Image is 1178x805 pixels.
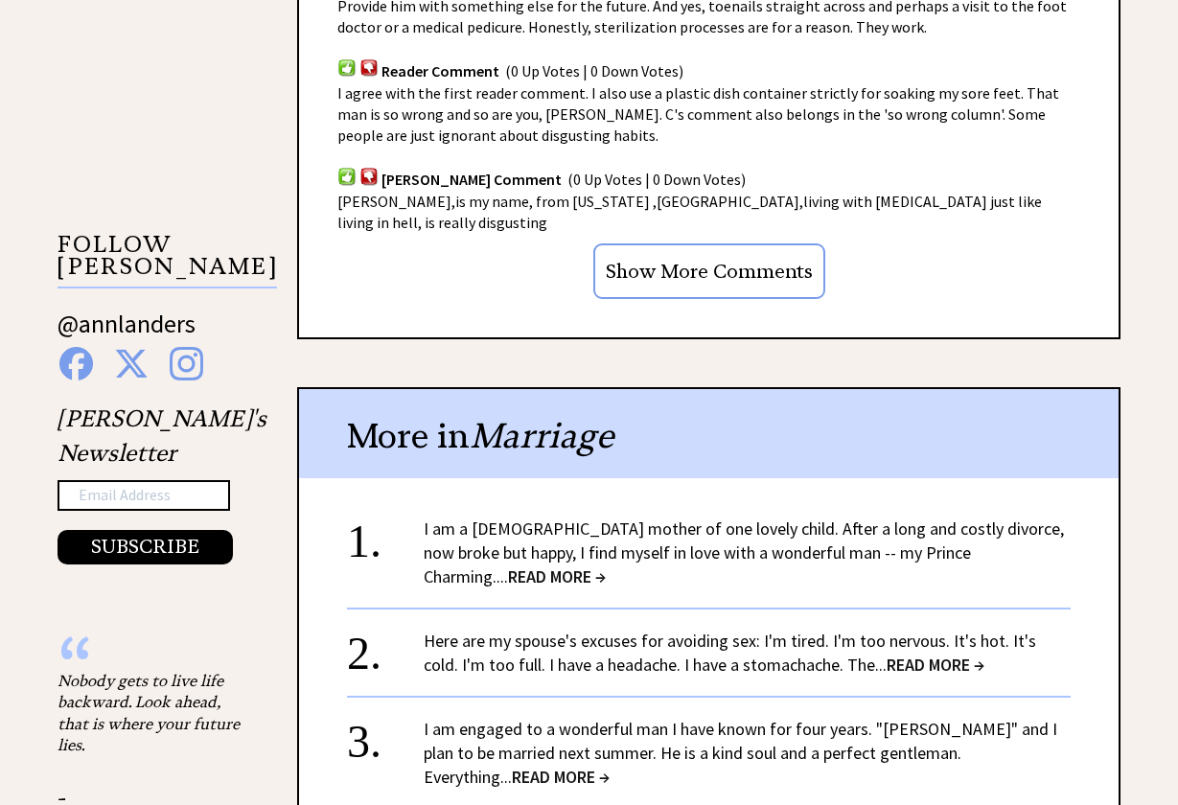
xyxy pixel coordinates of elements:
img: votup.png [337,167,357,185]
p: FOLLOW [PERSON_NAME] [58,234,277,288]
img: instagram%20blue.png [170,347,203,380]
a: @annlanders [58,308,196,358]
span: I agree with the first reader comment. I also use a plastic dish container strictly for soaking m... [337,83,1059,145]
span: [PERSON_NAME] Comment [381,171,562,190]
div: 1. [347,517,424,552]
span: [PERSON_NAME],is my name, from [US_STATE] ,[GEOGRAPHIC_DATA],living with [MEDICAL_DATA] just like... [337,192,1042,232]
span: READ MORE → [887,654,984,676]
a: Here are my spouse's excuses for avoiding sex: I'm tired. I'm too nervous. It's hot. It's cold. I... [424,630,1036,676]
input: Email Address [58,480,230,511]
div: “ [58,651,249,670]
a: I am a [DEMOGRAPHIC_DATA] mother of one lovely child. After a long and costly divorce, now broke ... [424,517,1064,587]
img: x%20blue.png [114,347,149,380]
img: votdown.png [359,167,379,185]
span: READ MORE → [508,565,606,587]
div: Nobody gets to live life backward. Look ahead, that is where your future lies. [58,670,249,756]
span: Marriage [470,414,613,457]
span: (0 Up Votes | 0 Down Votes) [567,171,746,190]
span: READ MORE → [512,766,610,788]
img: votup.png [337,58,357,77]
a: I am engaged to a wonderful man I have known for four years. "[PERSON_NAME]" and I plan to be mar... [424,718,1057,788]
span: (0 Up Votes | 0 Down Votes) [505,61,683,80]
img: votdown.png [359,58,379,77]
span: Reader Comment [381,61,499,80]
button: SUBSCRIBE [58,530,233,564]
div: 2. [347,629,424,664]
input: Show More Comments [593,243,825,299]
div: 3. [347,717,424,752]
div: [PERSON_NAME]'s Newsletter [58,402,266,564]
img: facebook%20blue.png [59,347,93,380]
div: More in [299,389,1119,478]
